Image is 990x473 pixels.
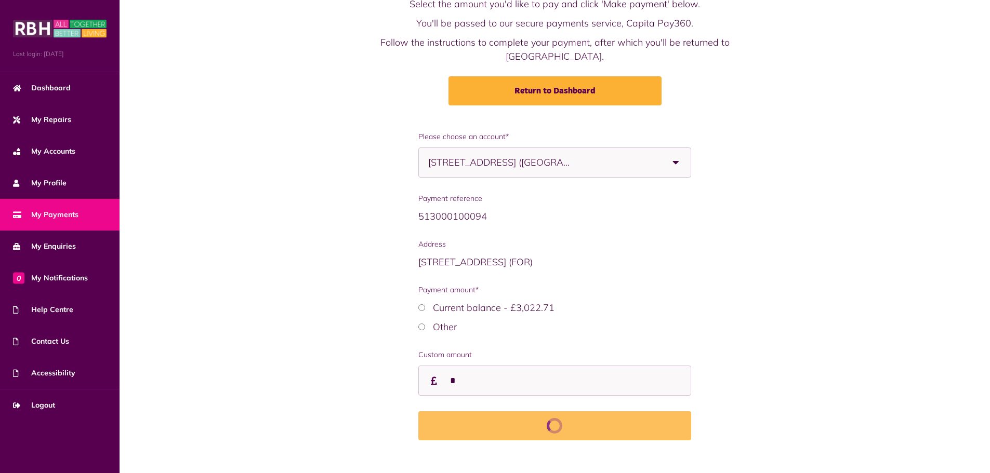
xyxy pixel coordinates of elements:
span: 513000100094 [418,210,487,222]
span: Payment amount* [418,285,691,295]
span: [STREET_ADDRESS] (FOR) [418,256,533,268]
span: My Profile [13,178,67,188]
p: Follow the instructions to complete your payment, after which you'll be returned to [GEOGRAPHIC_D... [348,35,762,63]
span: [STREET_ADDRESS] ([GEOGRAPHIC_DATA]) [428,148,571,177]
span: Help Centre [13,304,73,315]
span: Contact Us [13,336,69,347]
span: Logout [13,400,55,411]
span: Accessibility [13,368,75,379]
span: Please choose an account* [418,131,691,142]
span: 0 [13,272,24,283]
span: My Notifications [13,273,88,283]
span: My Repairs [13,114,71,125]
label: Custom amount [418,349,691,360]
label: Current balance - £3,022.71 [433,302,555,314]
span: Payment reference [418,193,691,204]
span: My Accounts [13,146,75,157]
a: Return to Dashboard [448,76,662,105]
span: My Payments [13,209,78,220]
span: Last login: [DATE] [13,49,107,59]
span: Address [418,239,691,250]
p: You'll be passed to our secure payments service, Capita Pay360. [348,16,762,30]
span: Dashboard [13,83,71,93]
img: MyRBH [13,18,107,39]
span: My Enquiries [13,241,76,252]
label: Other [433,321,457,333]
